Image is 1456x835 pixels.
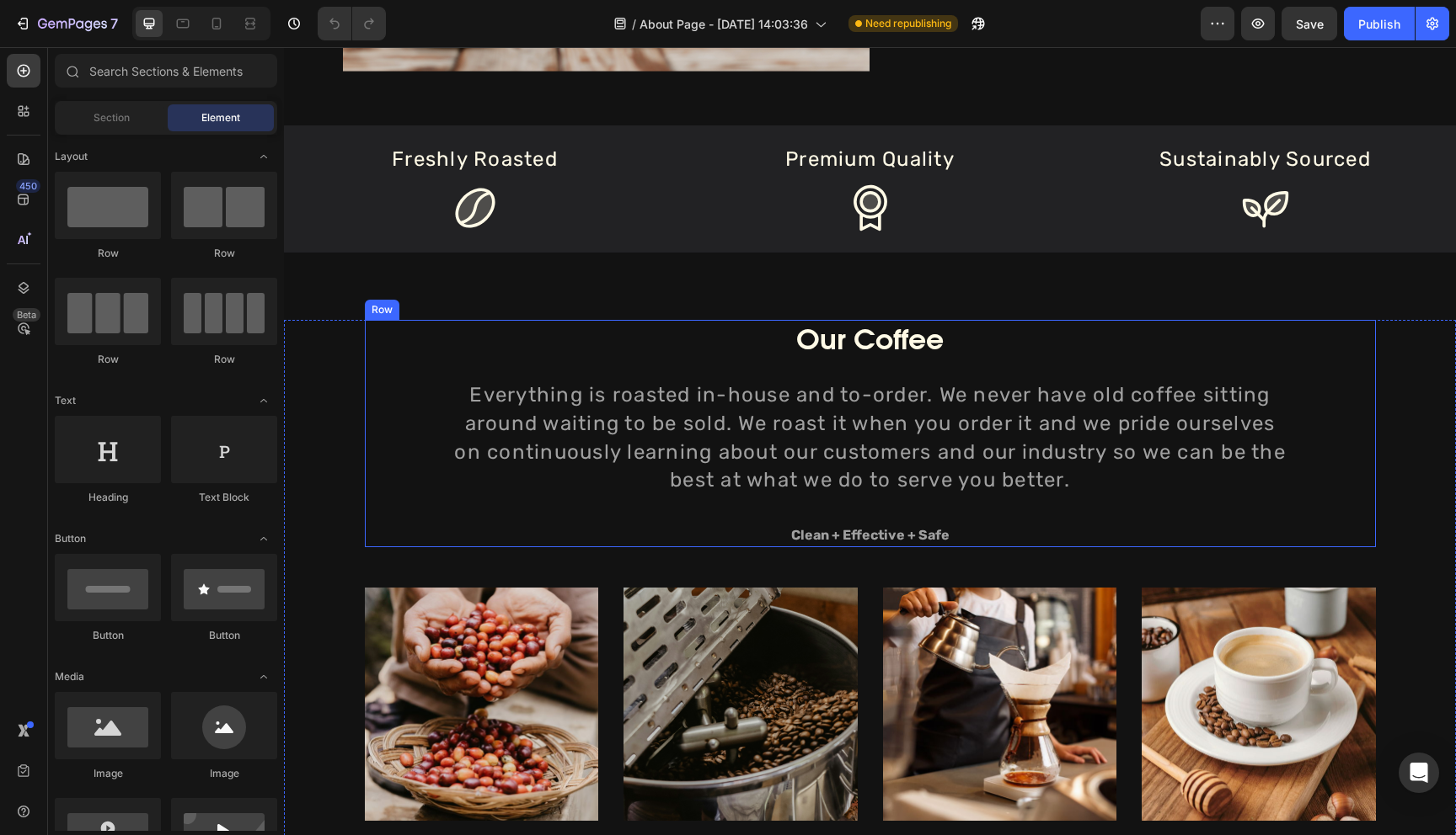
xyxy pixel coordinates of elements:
p: Our Coffee [167,274,1006,311]
input: Search Sections & Elements [55,54,277,88]
div: Publish [1358,15,1400,33]
img: Alt Image [599,540,833,774]
iframe: Design area [284,47,1456,835]
div: Image [171,766,277,781]
img: gempages_580669001860907528-8fc2027f-2023-4ae3-b9ea-49e836e4ffae.svg [957,136,1006,185]
span: Toggle open [250,525,277,552]
span: Section [94,110,130,125]
div: Button [171,628,277,643]
p: Premium Quality [395,98,777,127]
div: Row [171,246,277,261]
div: Row [55,352,161,367]
span: Media [55,669,84,684]
span: Save [1296,17,1324,31]
div: Text Block [171,490,277,505]
img: Alt Image [858,540,1092,774]
span: Element [201,110,240,125]
div: Image [55,766,161,781]
div: 450 [16,179,40,193]
span: Text [55,393,76,408]
button: Publish [1344,7,1415,40]
div: Open Intercom Messenger [1399,753,1439,793]
div: Heading [55,490,161,505]
img: gempages_580669001860907528-5ed69cff-a1e0-40dc-bb4a-787fb3810738.svg [562,136,611,185]
span: Need republishing [865,16,951,31]
p: 7 [110,13,118,34]
img: gempages_580669001860907528-18abf4cf-5053-44b7-8278-44dc389b59ac.jpg [340,540,574,774]
span: Button [55,531,86,546]
button: Save [1282,7,1337,40]
div: Row [55,246,161,261]
span: About Page - [DATE] 14:03:36 [640,15,808,33]
div: Row [84,255,112,270]
span: Toggle open [250,143,277,170]
div: Beta [13,308,40,322]
p: Sustainably Sourced [790,98,1172,127]
button: 7 [7,7,126,40]
span: / [632,15,636,33]
div: Row [171,352,277,367]
span: Layout [55,149,88,164]
p: Clean + Effective + Safe [167,478,1006,498]
div: Undo/Redo [318,7,386,40]
span: Toggle open [250,387,277,414]
img: Alt Image [81,540,315,774]
p: Everything is roasted in-house and to-order. We never have old coffee sitting around waiting to b... [167,334,1006,447]
div: Button [55,628,161,643]
span: Toggle open [250,663,277,690]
